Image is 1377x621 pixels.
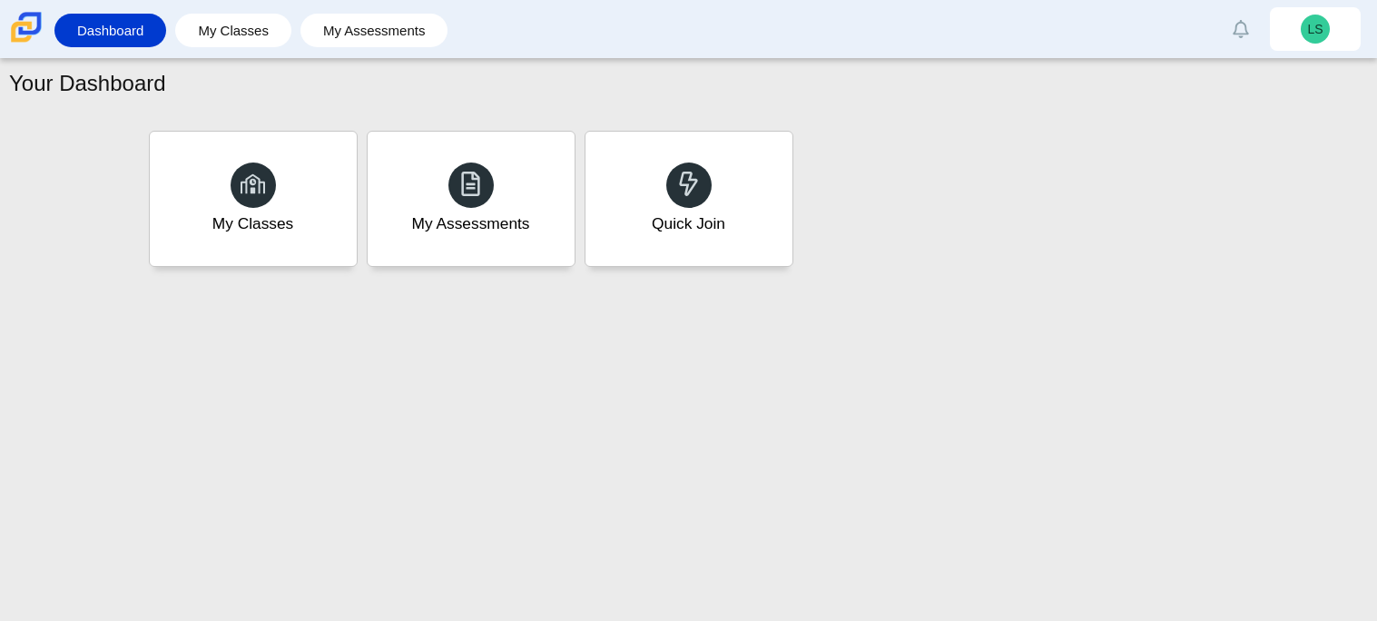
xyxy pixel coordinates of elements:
a: Carmen School of Science & Technology [7,34,45,49]
span: LS [1307,23,1323,35]
a: Dashboard [64,14,157,47]
a: My Assessments [310,14,439,47]
div: My Assessments [412,212,530,235]
a: My Classes [149,131,358,267]
img: Carmen School of Science & Technology [7,8,45,46]
a: Alerts [1221,9,1261,49]
a: My Classes [184,14,282,47]
a: My Assessments [367,131,575,267]
div: My Classes [212,212,294,235]
a: LS [1270,7,1361,51]
div: Quick Join [652,212,725,235]
h1: Your Dashboard [9,68,166,99]
a: Quick Join [585,131,793,267]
